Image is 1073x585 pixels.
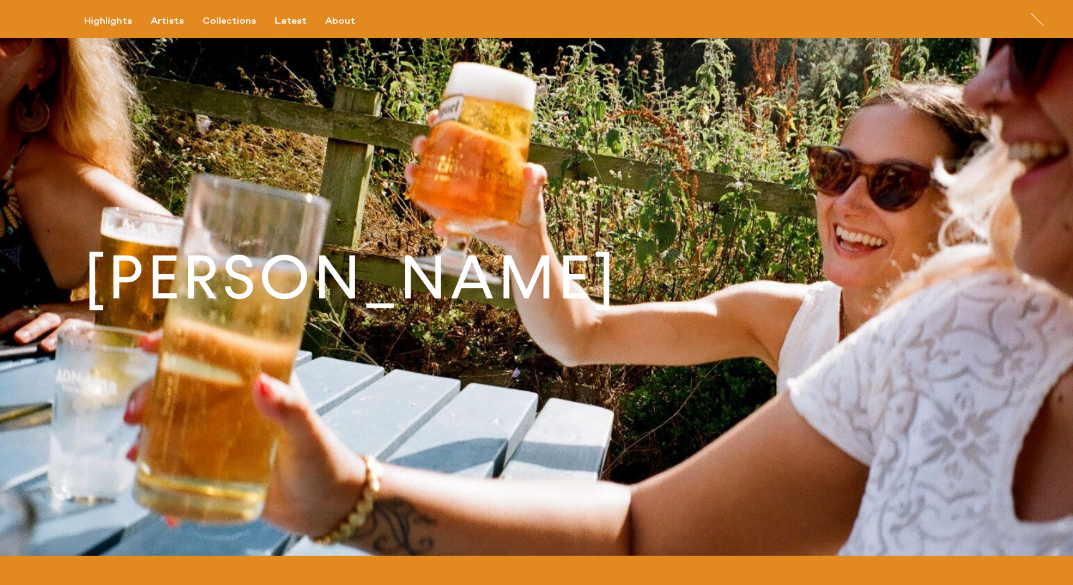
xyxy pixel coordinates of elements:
[84,16,151,27] button: Highlights
[275,16,325,27] button: Latest
[84,248,618,308] h1: [PERSON_NAME]
[325,16,374,27] button: About
[203,16,256,27] div: Collections
[275,16,307,27] div: Latest
[151,16,184,27] div: Artists
[325,16,355,27] div: About
[151,16,203,27] button: Artists
[84,16,132,27] div: Highlights
[203,16,275,27] button: Collections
